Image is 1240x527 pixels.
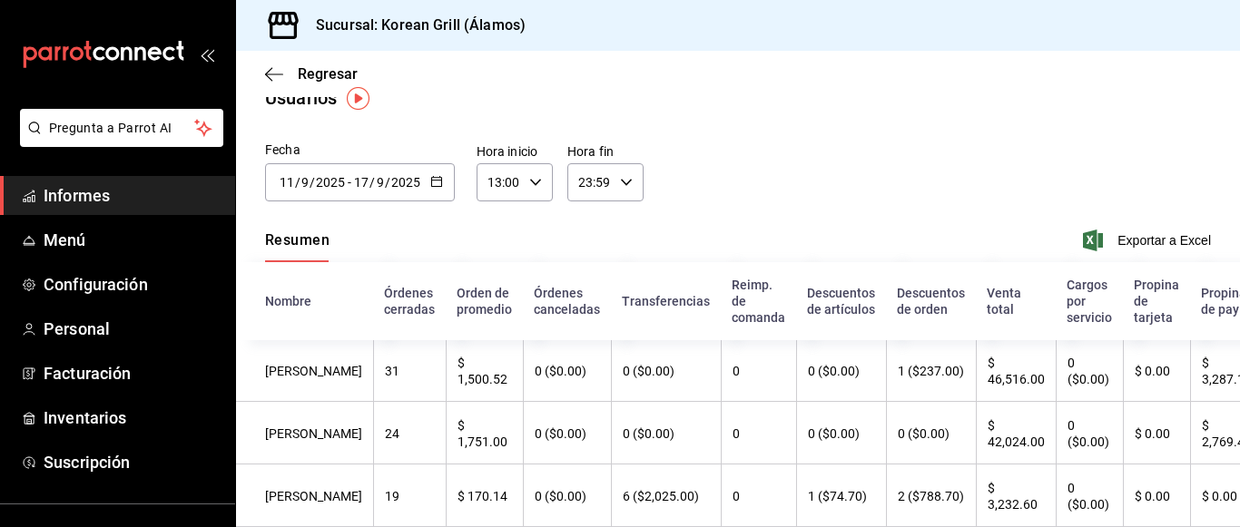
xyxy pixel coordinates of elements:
font: $ [1135,364,1142,378]
font: $ [1202,356,1209,371]
font: Facturación [44,364,131,383]
font: Transferencias [622,295,710,309]
font: $ [458,489,465,503]
font: 0.00 [1145,364,1170,378]
font: 0 ($0.00) [1068,481,1109,512]
font: 1,500.52 [458,372,507,386]
font: $ [988,356,995,371]
font: Propina de tarjeta [1134,278,1179,326]
font: $ [1202,489,1209,503]
font: Nombre [265,295,311,309]
button: Exportar a Excel [1087,229,1211,251]
input: Mes [300,175,310,190]
font: 0 ($0.00) [1068,418,1109,449]
font: 2 ($788.70) [898,489,964,503]
input: Día [353,175,369,190]
font: 0 ($0.00) [535,489,586,503]
font: $ [458,356,465,371]
input: Año [315,175,346,190]
font: Pregunta a Parrot AI [49,121,172,135]
font: / [310,175,315,190]
a: Pregunta a Parrot AI [13,132,223,151]
font: 1 ($237.00) [898,364,964,378]
font: Órdenes cerradas [384,287,435,317]
font: Suscripción [44,453,130,472]
input: Mes [376,175,385,190]
font: 1,751.00 [458,434,507,449]
font: 0 [733,364,740,378]
font: 0 ($0.00) [1068,356,1109,387]
font: 3,232.60 [988,497,1038,512]
font: Menú [44,230,86,249]
font: 0 ($0.00) [535,364,586,378]
font: $ [988,418,995,433]
font: $ [1135,489,1142,503]
font: 0.00 [1145,489,1170,503]
font: Descuentos de orden [897,287,965,317]
font: 0 ($0.00) [535,426,586,441]
font: - [348,175,351,190]
font: 0 ($0.00) [808,364,860,378]
font: Órdenes canceladas [534,287,600,317]
font: 6 ($2,025.00) [623,489,699,503]
font: 0.00 [1145,426,1170,441]
font: $ [1135,426,1142,441]
font: Exportar a Excel [1117,233,1211,248]
font: Configuración [44,275,148,294]
font: 24 [385,426,399,441]
font: Hora fin [567,144,614,159]
input: Año [390,175,421,190]
font: / [295,175,300,190]
font: 31 [385,364,399,378]
font: $ [458,418,465,433]
font: / [369,175,375,190]
font: Fecha [265,142,300,157]
font: / [385,175,390,190]
font: Inventarios [44,408,126,427]
button: Pregunta a Parrot AI [20,109,223,147]
font: 1 ($74.70) [808,489,867,503]
font: [PERSON_NAME] [265,364,362,378]
font: 0 [733,426,740,441]
font: Descuentos de artículos [807,287,875,317]
font: Cargos por servicio [1067,278,1112,326]
font: [PERSON_NAME] [265,426,362,441]
font: Resumen [265,231,330,249]
font: Venta total [987,287,1021,317]
font: $ [988,481,995,495]
div: pestañas de navegación [265,230,330,262]
font: Personal [44,319,110,338]
font: 0 [733,489,740,503]
font: 0 ($0.00) [623,364,674,378]
font: Orden de promedio [457,287,512,317]
font: $ [1202,418,1209,433]
font: 46,516.00 [988,372,1045,386]
font: 0 ($0.00) [898,426,950,441]
button: abrir_cajón_menú [200,47,214,62]
font: 0 ($0.00) [808,426,860,441]
font: Sucursal: Korean Grill (Álamos) [316,16,526,34]
button: Regresar [265,65,358,83]
font: 0 ($0.00) [623,426,674,441]
font: Informes [44,186,110,205]
font: Usuarios [265,87,337,109]
font: [PERSON_NAME] [265,489,362,503]
input: Día [279,175,295,190]
font: 0.00 [1212,489,1237,503]
font: Regresar [298,65,358,83]
font: 170.14 [467,489,507,503]
font: Reimp. de comanda [732,278,785,326]
font: 19 [385,489,399,503]
font: Hora inicio [477,144,537,159]
font: 42,024.00 [988,434,1045,449]
img: Marcador de información sobre herramientas [347,87,369,110]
